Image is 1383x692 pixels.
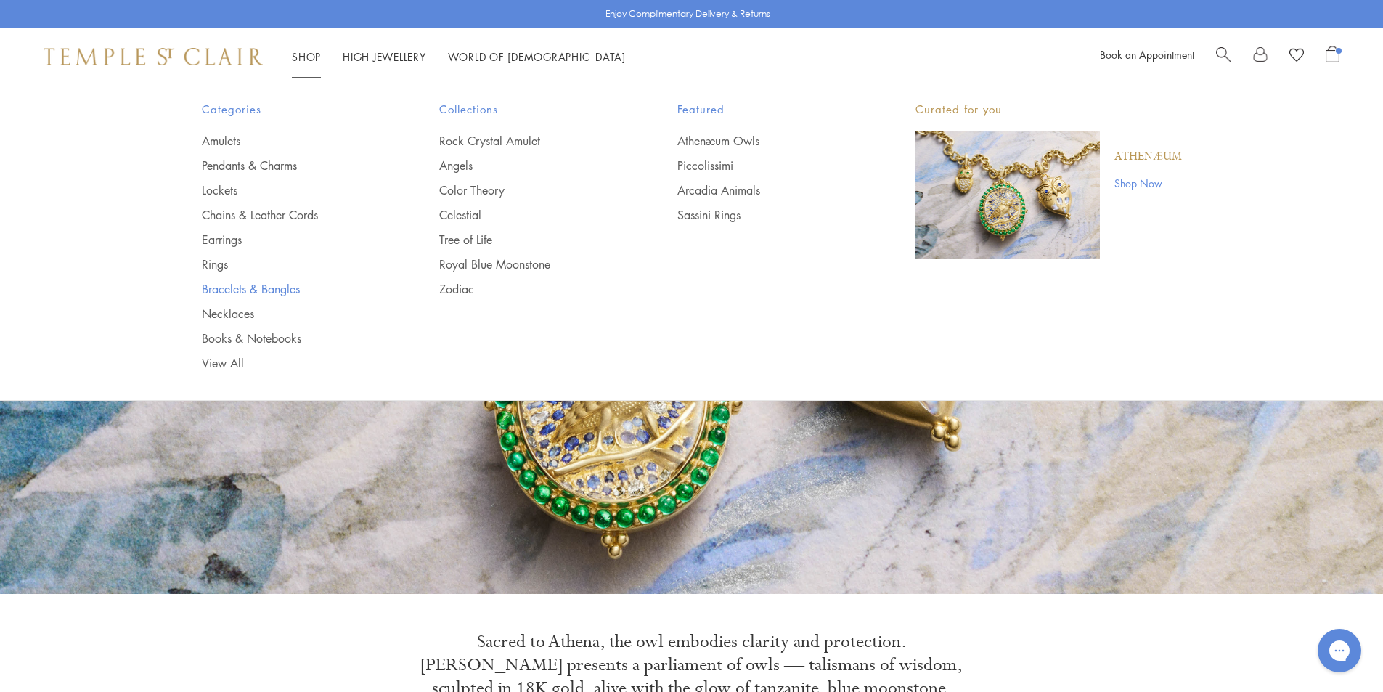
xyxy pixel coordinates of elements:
a: Shop Now [1114,175,1182,191]
a: Earrings [202,232,382,248]
a: World of [DEMOGRAPHIC_DATA]World of [DEMOGRAPHIC_DATA] [448,49,626,64]
span: Featured [677,100,857,118]
a: High JewelleryHigh Jewellery [343,49,426,64]
a: Piccolissimi [677,158,857,174]
a: Pendants & Charms [202,158,382,174]
a: Chains & Leather Cords [202,207,382,223]
a: Arcadia Animals [677,182,857,198]
a: Book an Appointment [1100,47,1194,62]
a: Search [1216,46,1231,68]
a: Zodiac [439,281,619,297]
a: Open Shopping Bag [1326,46,1339,68]
a: Amulets [202,133,382,149]
a: Athenæum Owls [677,133,857,149]
iframe: Gorgias live chat messenger [1310,624,1368,677]
a: View All [202,355,382,371]
a: Lockets [202,182,382,198]
a: Rings [202,256,382,272]
a: Sassini Rings [677,207,857,223]
a: Athenæum [1114,149,1182,165]
a: Bracelets & Bangles [202,281,382,297]
nav: Main navigation [292,48,626,66]
a: Tree of Life [439,232,619,248]
a: Celestial [439,207,619,223]
span: Categories [202,100,382,118]
a: Color Theory [439,182,619,198]
a: Necklaces [202,306,382,322]
a: View Wishlist [1289,46,1304,68]
a: Rock Crystal Amulet [439,133,619,149]
a: Royal Blue Moonstone [439,256,619,272]
a: Books & Notebooks [202,330,382,346]
a: Angels [439,158,619,174]
img: Temple St. Clair [44,48,263,65]
a: ShopShop [292,49,321,64]
p: Curated for you [915,100,1182,118]
p: Enjoy Complimentary Delivery & Returns [605,7,770,21]
span: Collections [439,100,619,118]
